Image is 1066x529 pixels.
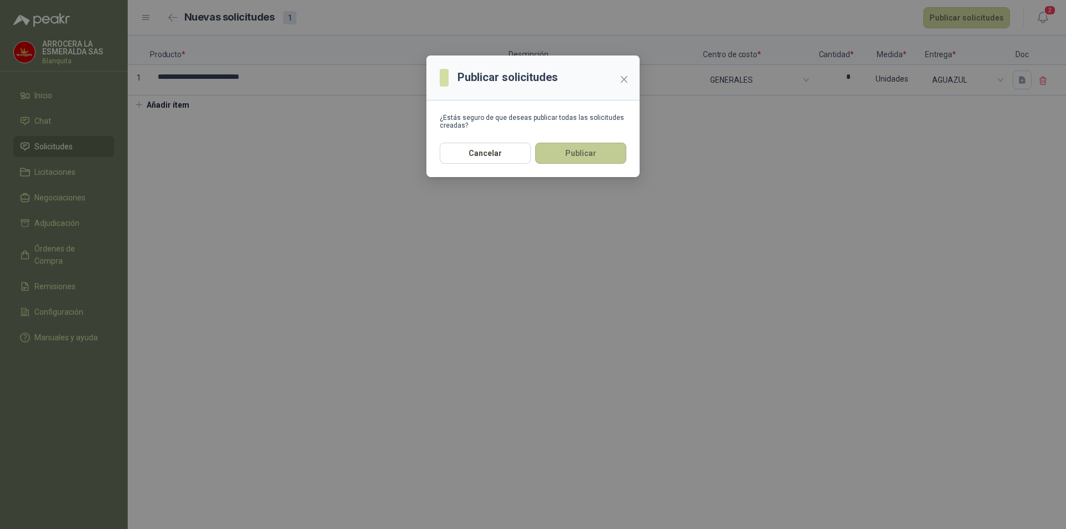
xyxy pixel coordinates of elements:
div: ¿Estás seguro de que deseas publicar todas las solicitudes creadas? [440,114,626,129]
button: Close [615,70,633,88]
span: close [620,75,628,84]
h3: Publicar solicitudes [457,69,558,86]
button: Publicar [535,143,626,164]
button: Cancelar [440,143,531,164]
